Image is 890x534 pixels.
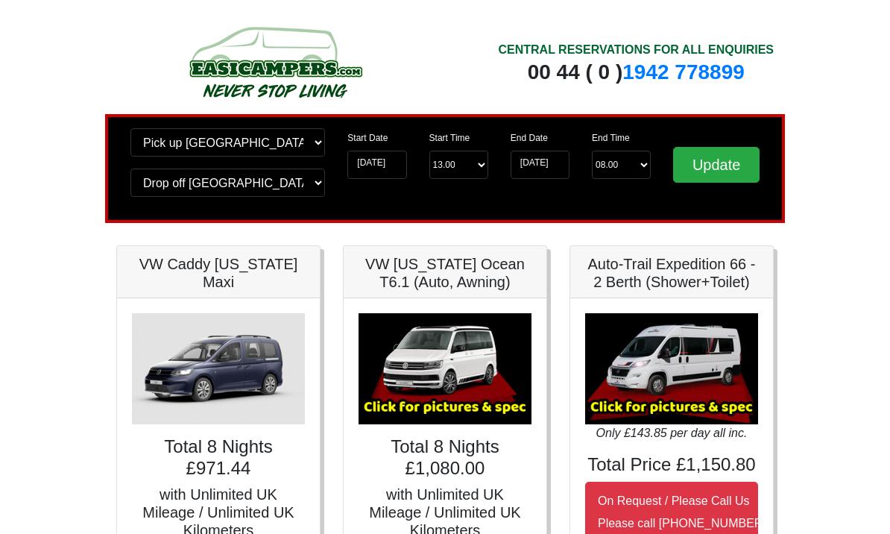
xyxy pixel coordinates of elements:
[132,255,305,291] h5: VW Caddy [US_STATE] Maxi
[596,427,748,439] i: Only £143.85 per day all inc.
[585,255,758,291] h5: Auto-Trail Expedition 66 - 2 Berth (Shower+Toilet)
[359,313,531,424] img: VW California Ocean T6.1 (Auto, Awning)
[585,313,758,424] img: Auto-Trail Expedition 66 - 2 Berth (Shower+Toilet)
[592,131,630,145] label: End Time
[133,21,417,103] img: campers-checkout-logo.png
[347,151,406,179] input: Start Date
[132,313,305,424] img: VW Caddy California Maxi
[498,41,774,59] div: CENTRAL RESERVATIONS FOR ALL ENQUIRIES
[132,436,305,480] h4: Total 8 Nights £971.44
[347,131,388,145] label: Start Date
[359,436,531,480] h4: Total 8 Nights £1,080.00
[598,494,766,530] small: On Request / Please Call Us Please call [PHONE_NUMBER]
[585,454,758,476] h4: Total Price £1,150.80
[511,151,569,179] input: Return Date
[673,147,760,183] input: Update
[429,131,470,145] label: Start Time
[359,255,531,291] h5: VW [US_STATE] Ocean T6.1 (Auto, Awning)
[622,60,745,84] a: 1942 778899
[498,59,774,86] div: 00 44 ( 0 )
[511,131,548,145] label: End Date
